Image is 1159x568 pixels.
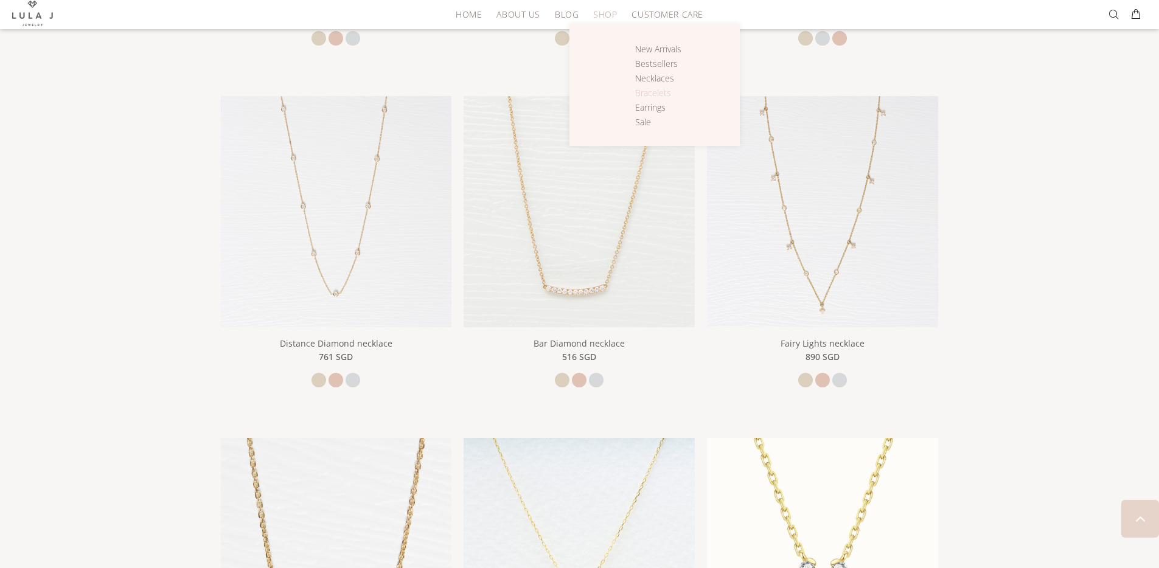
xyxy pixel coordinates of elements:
a: About Us [489,5,547,24]
a: rose gold [832,31,847,46]
span: HOME [456,10,482,19]
a: Blog [548,5,586,24]
span: Customer Care [632,10,703,19]
span: Bestsellers [635,58,678,69]
a: rose gold [329,373,343,387]
a: Bestsellers [635,57,695,71]
a: rose gold [815,373,830,387]
span: 516 SGD [562,350,596,364]
a: HOME [448,5,489,24]
a: BACK TO TOP [1121,500,1159,538]
span: Bracelets [635,87,671,99]
a: Bar Diamond necklace [464,205,695,216]
span: New Arrivals [635,43,681,55]
a: white gold [346,373,360,387]
a: yellow gold [312,31,326,46]
span: 761 SGD [319,350,353,364]
span: Necklaces [635,72,674,84]
a: rose gold [329,31,343,46]
a: white gold [815,31,830,46]
a: Bar Diamond necklace [534,338,625,349]
a: Earrings [635,100,695,115]
a: Beautiful Mess necklace [221,547,452,558]
a: yellow gold [555,31,569,46]
a: yellow gold [555,373,569,387]
a: Sale [635,115,695,130]
a: She's So Lucky necklace [707,547,938,558]
a: Bracelets [635,86,695,100]
span: Earrings [635,102,666,113]
a: yellow gold [798,31,813,46]
span: 890 SGD [806,350,840,364]
a: yellow gold [798,373,813,387]
a: white gold [832,373,847,387]
a: Shop [586,5,624,24]
a: yellow gold [312,373,326,387]
span: Sale [635,116,651,128]
a: Wish necklace (18K) [464,547,695,558]
a: New Arrivals [635,42,695,57]
a: rose gold [572,373,586,387]
a: Distance Diamond necklace [221,205,452,216]
span: Shop [593,10,617,19]
span: Blog [555,10,579,19]
span: About Us [496,10,540,19]
a: Fairy Lights necklace [707,205,938,216]
a: Fairy Lights necklace [781,338,865,349]
a: white gold [589,373,604,387]
a: Distance Diamond necklace [280,338,392,349]
a: Customer Care [624,5,703,24]
a: white gold [346,31,360,46]
a: Necklaces [635,71,695,86]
